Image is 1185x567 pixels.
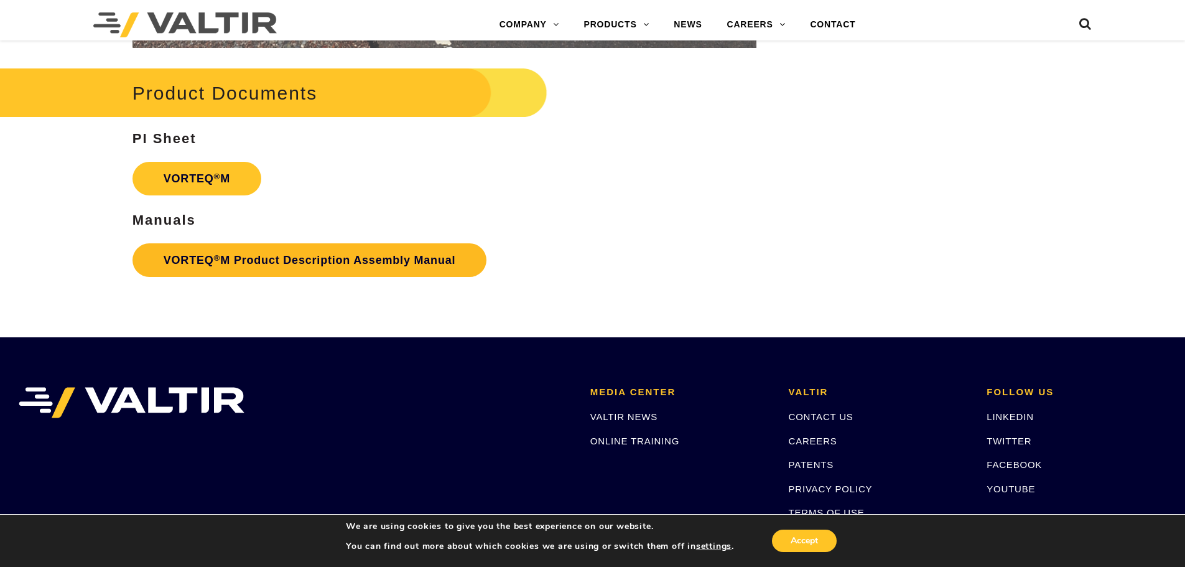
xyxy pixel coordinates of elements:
a: PRODUCTS [572,12,662,37]
strong: PI Sheet [132,131,197,146]
h2: VALTIR [789,387,969,398]
sup: ® [214,253,221,263]
p: You can find out more about which cookies we are using or switch them off in . [346,541,734,552]
a: TWITTER [987,436,1031,446]
strong: Manuals [132,212,196,228]
h2: MEDIA CENTER [590,387,770,398]
a: ONLINE TRAINING [590,436,679,446]
a: PATENTS [789,459,834,470]
a: CAREERS [789,436,837,446]
p: We are using cookies to give you the best experience on our website. [346,521,734,532]
a: NEWS [661,12,714,37]
h2: FOLLOW US [987,387,1166,398]
a: YOUTUBE [987,484,1035,494]
a: COMPANY [487,12,572,37]
img: VALTIR [19,387,244,418]
a: PRIVACY POLICY [789,484,873,494]
a: CAREERS [715,12,798,37]
button: Accept [772,530,837,552]
a: VORTEQ®M [132,162,261,195]
a: VORTEQ®M Product Description Assembly Manual [132,243,487,277]
a: CONTACT [797,12,868,37]
button: settings [696,541,732,552]
a: TERMS OF USE [789,507,865,518]
img: Valtir [93,12,277,37]
a: CONTACT US [789,411,853,422]
a: LINKEDIN [987,411,1034,422]
a: FACEBOOK [987,459,1042,470]
sup: ® [214,172,221,181]
a: VALTIR NEWS [590,411,658,422]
